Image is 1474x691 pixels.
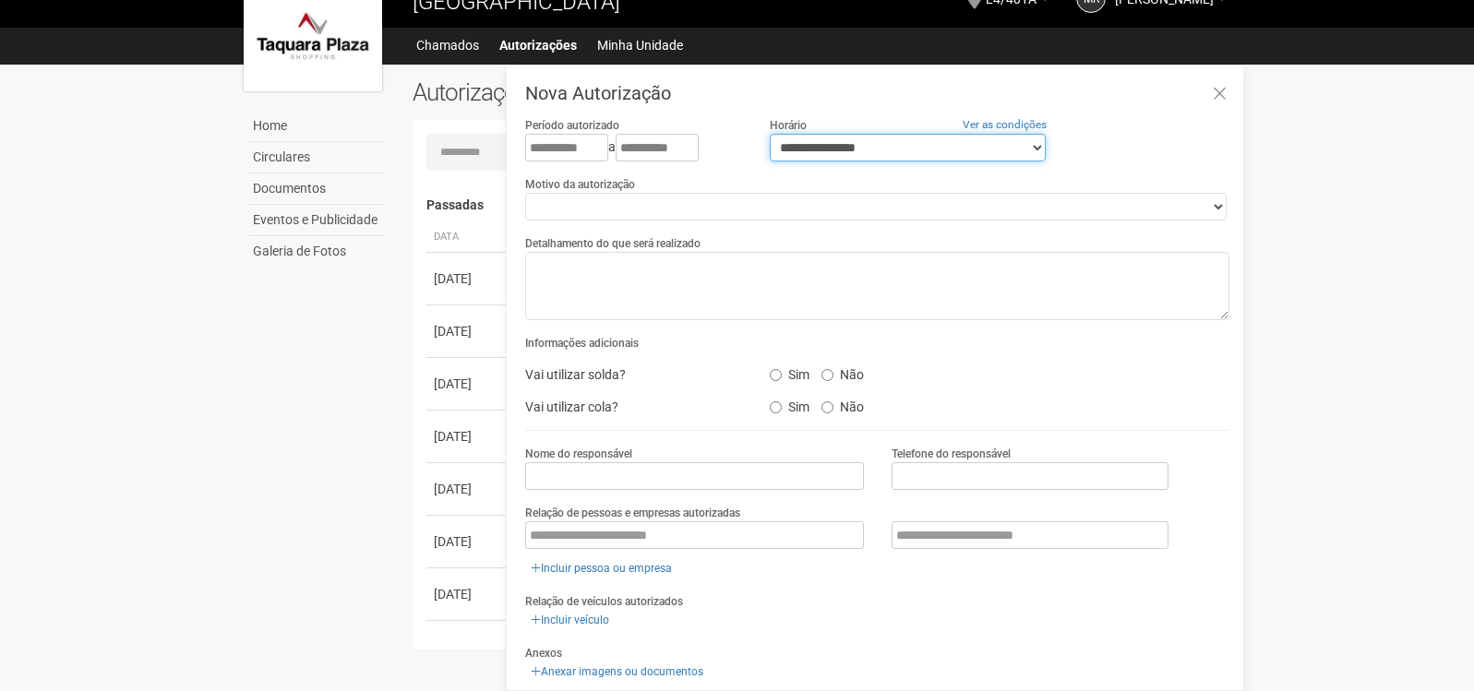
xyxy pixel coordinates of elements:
[525,335,639,351] label: Informações adicionais
[248,142,385,173] a: Circulares
[525,645,562,661] label: Anexos
[525,661,709,682] a: Anexar imagens ou documentos
[770,117,807,134] label: Horário
[525,593,683,610] label: Relação de veículos autorizados
[434,322,502,340] div: [DATE]
[525,235,701,252] label: Detalhamento do que será realizado
[499,32,577,58] a: Autorizações
[525,134,741,161] div: a
[248,111,385,142] a: Home
[248,205,385,236] a: Eventos e Publicidade
[413,78,808,106] h2: Autorizações
[770,361,809,383] label: Sim
[426,222,509,253] th: Data
[525,84,1229,102] h3: Nova Autorização
[434,427,502,446] div: [DATE]
[770,393,809,415] label: Sim
[525,446,632,462] label: Nome do responsável
[426,198,1217,212] h4: Passadas
[821,401,833,413] input: Não
[770,369,782,381] input: Sim
[821,361,864,383] label: Não
[248,173,385,205] a: Documentos
[597,32,683,58] a: Minha Unidade
[963,118,1047,131] a: Ver as condições
[821,369,833,381] input: Não
[434,269,502,288] div: [DATE]
[525,558,677,578] a: Incluir pessoa ou empresa
[525,505,740,521] label: Relação de pessoas e empresas autorizadas
[248,236,385,267] a: Galeria de Fotos
[434,585,502,603] div: [DATE]
[821,393,864,415] label: Não
[511,393,755,421] div: Vai utilizar cola?
[525,610,615,630] a: Incluir veículo
[525,176,635,193] label: Motivo da autorização
[770,401,782,413] input: Sim
[434,532,502,551] div: [DATE]
[416,32,479,58] a: Chamados
[434,375,502,393] div: [DATE]
[511,361,755,388] div: Vai utilizar solda?
[434,480,502,498] div: [DATE]
[525,117,619,134] label: Período autorizado
[892,446,1011,462] label: Telefone do responsável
